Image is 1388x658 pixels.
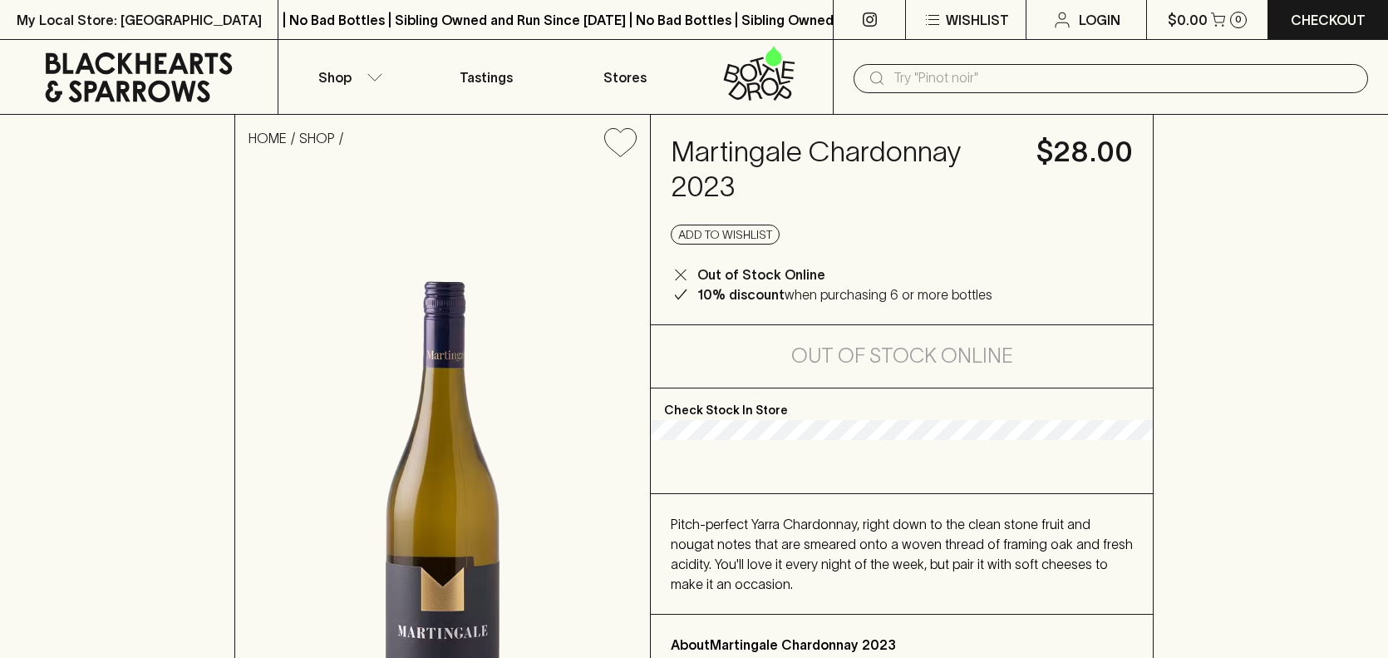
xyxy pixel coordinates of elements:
[278,40,417,114] button: Shop
[651,388,1153,420] p: Check Stock In Store
[671,635,1133,655] p: About Martingale Chardonnay 2023
[17,10,262,30] p: My Local Store: [GEOGRAPHIC_DATA]
[556,40,695,114] a: Stores
[318,67,352,87] p: Shop
[1079,10,1120,30] p: Login
[603,67,647,87] p: Stores
[299,131,335,146] a: SHOP
[697,284,992,304] p: when purchasing 6 or more bottles
[460,67,513,87] p: Tastings
[893,65,1355,92] input: Try "Pinot noir"
[791,343,1013,369] h5: Out of Stock Online
[946,10,1009,30] p: Wishlist
[697,265,825,284] p: Out of Stock Online
[1291,10,1366,30] p: Checkout
[1235,15,1242,24] p: 0
[249,131,287,146] a: HOME
[697,287,785,302] b: 10% discount
[671,225,780,245] button: Add to wishlist
[598,121,643,164] button: Add to wishlist
[1036,135,1133,170] h4: $28.00
[671,517,1133,591] span: Pitch-perfect Yarra Chardonnay, right down to the clean stone fruit and nougat notes that are sme...
[417,40,556,114] a: Tastings
[671,135,1016,205] h4: Martingale Chardonnay 2023
[1168,10,1208,30] p: $0.00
